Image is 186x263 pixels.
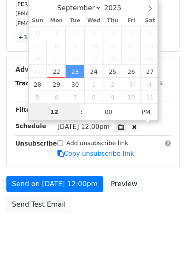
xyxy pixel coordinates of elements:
span: Fri [122,18,140,23]
span: September 16, 2025 [66,52,84,65]
span: Sat [140,18,159,23]
span: September 22, 2025 [47,65,66,78]
span: September 2, 2025 [66,26,84,39]
span: [DATE] 12:00pm [57,123,110,131]
iframe: Chat Widget [143,222,186,263]
span: September 12, 2025 [122,39,140,52]
span: October 2, 2025 [103,78,122,91]
span: Wed [84,18,103,23]
span: October 7, 2025 [66,91,84,103]
span: October 9, 2025 [103,91,122,103]
span: September 18, 2025 [103,52,122,65]
span: Tue [66,18,84,23]
small: [EMAIL_ADDRESS][DOMAIN_NAME] [15,10,110,17]
span: September 15, 2025 [47,52,66,65]
span: October 3, 2025 [122,78,140,91]
input: Year [102,4,132,12]
span: September 6, 2025 [140,26,159,39]
input: Minute [83,103,134,120]
span: September 26, 2025 [122,65,140,78]
span: October 10, 2025 [122,91,140,103]
span: September 4, 2025 [103,26,122,39]
span: September 23, 2025 [66,65,84,78]
span: September 21, 2025 [29,65,47,78]
span: September 5, 2025 [122,26,140,39]
span: September 25, 2025 [103,65,122,78]
strong: Filters [15,106,37,113]
span: October 6, 2025 [47,91,66,103]
span: September 27, 2025 [140,65,159,78]
span: October 1, 2025 [84,78,103,91]
span: October 4, 2025 [140,78,159,91]
a: Preview [105,176,143,192]
span: Mon [47,18,66,23]
span: September 9, 2025 [66,39,84,52]
span: September 8, 2025 [47,39,66,52]
span: September 13, 2025 [140,39,159,52]
span: September 29, 2025 [47,78,66,91]
strong: Tracking [15,80,44,87]
span: September 24, 2025 [84,65,103,78]
a: Send on [DATE] 12:00pm [6,176,103,192]
span: August 31, 2025 [29,26,47,39]
span: September 3, 2025 [84,26,103,39]
span: Sun [29,18,47,23]
span: September 11, 2025 [103,39,122,52]
span: September 20, 2025 [140,52,159,65]
span: : [80,103,83,120]
span: October 8, 2025 [84,91,103,103]
h5: Advanced [15,65,171,74]
span: September 14, 2025 [29,52,47,65]
a: +32 more [15,32,51,43]
small: [PERSON_NAME][EMAIL_ADDRESS][DOMAIN_NAME] [15,1,155,7]
span: October 11, 2025 [140,91,159,103]
span: September 7, 2025 [29,39,47,52]
a: Send Test Email [6,196,71,213]
small: [EMAIL_ADDRESS][DOMAIN_NAME] [15,20,110,26]
span: September 30, 2025 [66,78,84,91]
input: Hour [29,103,80,120]
strong: Schedule [15,123,46,129]
span: October 5, 2025 [29,91,47,103]
span: September 19, 2025 [122,52,140,65]
span: September 28, 2025 [29,78,47,91]
a: Copy unsubscribe link [57,150,134,158]
span: September 17, 2025 [84,52,103,65]
strong: Unsubscribe [15,140,57,147]
span: Thu [103,18,122,23]
span: Click to toggle [134,103,158,120]
span: September 10, 2025 [84,39,103,52]
span: September 1, 2025 [47,26,66,39]
label: Add unsubscribe link [66,139,129,148]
